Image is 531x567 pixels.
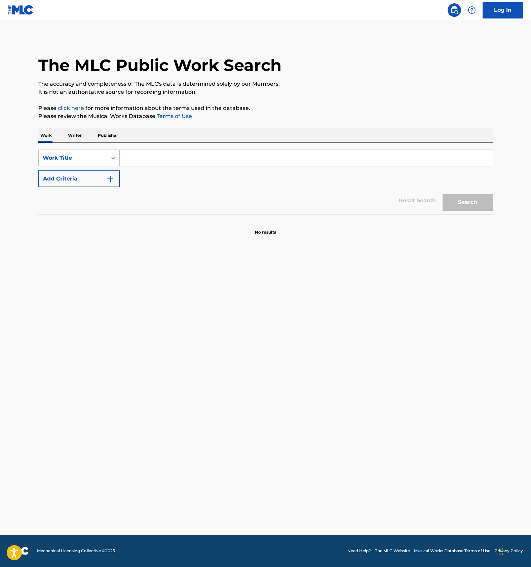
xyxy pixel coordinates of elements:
[499,541,503,562] div: Drag
[255,221,276,235] p: No results
[450,6,458,14] img: search
[58,105,84,111] a: click here
[43,154,103,162] div: Work Title
[38,88,493,96] p: It is not an authoritative source for recording information.
[347,548,371,554] a: Need Help?
[96,128,120,143] p: Publisher
[8,5,34,15] img: MLC Logo
[38,104,493,112] p: Please for more information about the terms used in the database.
[8,547,29,555] img: logo
[38,150,493,214] form: Search Form
[497,535,531,567] iframe: Chat Widget
[38,170,120,187] button: Add Criteria
[38,55,281,75] h1: The MLC Public Work Search
[106,175,114,183] img: 9d2ae6d4665cec9f34b9.svg
[38,112,493,120] p: Please review the Musical Works Database
[465,3,479,17] div: Help
[37,548,115,554] span: Mechanical Licensing Collective © 2025
[414,548,490,554] a: Musical Works Database Terms of Use
[468,6,476,14] img: help
[494,548,523,554] a: Privacy Policy
[483,2,523,18] a: Log In
[155,113,192,119] a: Terms of Use
[66,128,84,143] p: Writer
[448,3,461,17] a: Public Search
[375,548,410,554] a: The MLC Website
[38,128,54,143] p: Work
[38,80,493,88] p: The accuracy and completeness of The MLC's data is determined solely by our Members.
